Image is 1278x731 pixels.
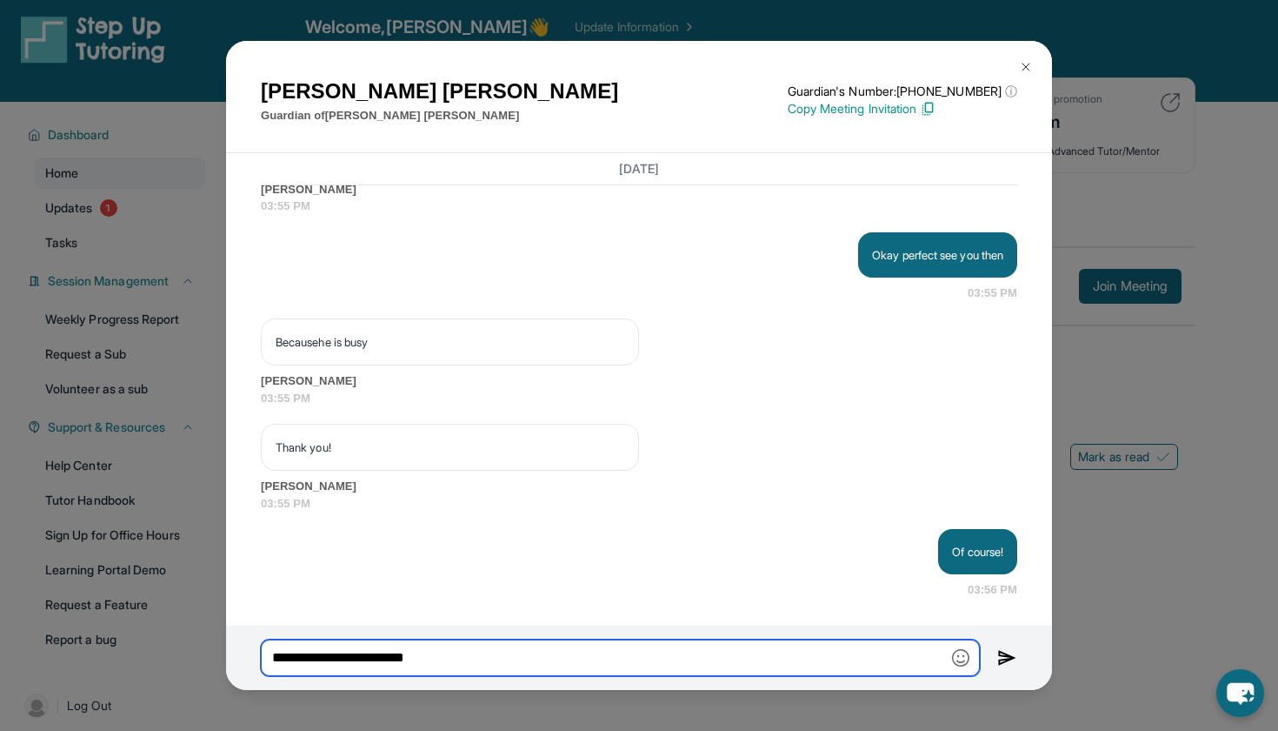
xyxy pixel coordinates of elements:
[261,372,1017,390] span: [PERSON_NAME]
[276,333,624,351] p: Becausehe is busy
[952,543,1003,560] p: Of course!
[1019,60,1033,74] img: Close Icon
[997,647,1017,668] img: Send icon
[1005,83,1017,100] span: ⓘ
[261,495,1017,513] span: 03:55 PM
[261,160,1017,178] h3: [DATE]
[261,198,1017,215] span: 03:55 PM
[261,181,1017,198] span: [PERSON_NAME]
[261,107,618,124] p: Guardian of [PERSON_NAME] [PERSON_NAME]
[261,76,618,107] h1: [PERSON_NAME] [PERSON_NAME]
[872,246,1003,264] p: Okay perfect see you then
[261,390,1017,407] span: 03:55 PM
[276,439,624,456] p: Thank you!
[788,83,1017,100] p: Guardian's Number: [PHONE_NUMBER]
[788,100,1017,117] p: Copy Meeting Invitation
[261,478,1017,495] span: [PERSON_NAME]
[968,285,1017,302] span: 03:55 PM
[952,649,969,667] img: Emoji
[1216,669,1264,717] button: chat-button
[968,581,1017,599] span: 03:56 PM
[920,101,935,117] img: Copy Icon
